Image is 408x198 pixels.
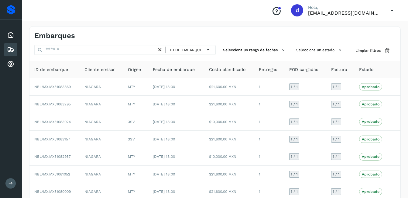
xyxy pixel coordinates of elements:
[123,113,148,130] td: 3SV
[362,102,379,106] p: Aprobado
[34,189,71,194] span: NBL/MX.MX51080009
[254,96,284,113] td: 1
[128,66,141,73] span: Origen
[123,148,148,165] td: MTY
[291,172,298,176] span: 1 / 1
[308,5,381,10] p: Hola,
[333,102,340,106] span: 1 / 1
[123,131,148,148] td: 3SV
[291,155,298,158] span: 1 / 1
[204,78,254,96] td: $21,600.00 MXN
[362,172,379,176] p: Aprobado
[153,189,175,194] span: [DATE] 18:00
[80,113,123,130] td: NIAGARA
[359,66,373,73] span: Estado
[4,58,17,71] div: Cuentas por cobrar
[153,154,175,159] span: [DATE] 18:00
[34,102,71,106] span: NBL/MX.MX51083295
[291,102,298,106] span: 1 / 1
[204,131,254,148] td: $21,600.00 MXN
[333,155,340,158] span: 1 / 1
[80,148,123,165] td: NIAGARA
[254,78,284,96] td: 1
[34,154,71,159] span: NBL/MX.MX51082957
[123,78,148,96] td: MTY
[204,113,254,130] td: $10,000.00 MXN
[291,85,298,89] span: 1 / 1
[362,137,379,141] p: Aprobado
[291,190,298,193] span: 1 / 1
[362,85,379,89] p: Aprobado
[34,120,71,124] span: NBL/MX.MX51083024
[84,66,115,73] span: Cliente emisor
[362,189,379,194] p: Aprobado
[153,85,175,89] span: [DATE] 18:00
[4,43,17,56] div: Embarques
[4,28,17,42] div: Inicio
[209,66,245,73] span: Costo planificado
[80,166,123,183] td: NIAGARA
[153,102,175,106] span: [DATE] 18:00
[259,66,277,73] span: Entregas
[123,96,148,113] td: MTY
[153,66,195,73] span: Fecha de embarque
[254,113,284,130] td: 1
[294,45,346,55] button: Selecciona un estado
[204,166,254,183] td: $21,600.00 MXN
[153,172,175,176] span: [DATE] 18:00
[254,166,284,183] td: 1
[254,131,284,148] td: 1
[204,148,254,165] td: $10,000.00 MXN
[254,148,284,165] td: 1
[291,137,298,141] span: 1 / 1
[170,47,202,53] span: ID de embarque
[204,96,254,113] td: $21,600.00 MXN
[34,66,68,73] span: ID de embarque
[333,137,340,141] span: 1 / 1
[333,120,340,124] span: 1 / 1
[80,78,123,96] td: NIAGARA
[153,120,175,124] span: [DATE] 18:00
[333,172,340,176] span: 1 / 1
[80,96,123,113] td: NIAGARA
[168,45,213,54] button: ID de embarque
[362,119,379,124] p: Aprobado
[153,137,175,141] span: [DATE] 18:00
[351,45,396,56] button: Limpiar filtros
[34,137,70,141] span: NBL/MX.MX51083157
[333,190,340,193] span: 1 / 1
[80,131,123,148] td: NIAGARA
[123,166,148,183] td: MTY
[291,120,298,124] span: 1 / 1
[355,48,381,53] span: Limpiar filtros
[221,45,289,55] button: Selecciona un rango de fechas
[34,172,70,176] span: NBL/MX.MX51081052
[308,10,381,16] p: dcordero@grupoterramex.com
[34,31,75,40] h4: Embarques
[289,66,318,73] span: POD cargadas
[362,154,379,159] p: Aprobado
[34,85,71,89] span: NBL/MX.MX51083869
[331,66,347,73] span: Factura
[333,85,340,89] span: 1 / 1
